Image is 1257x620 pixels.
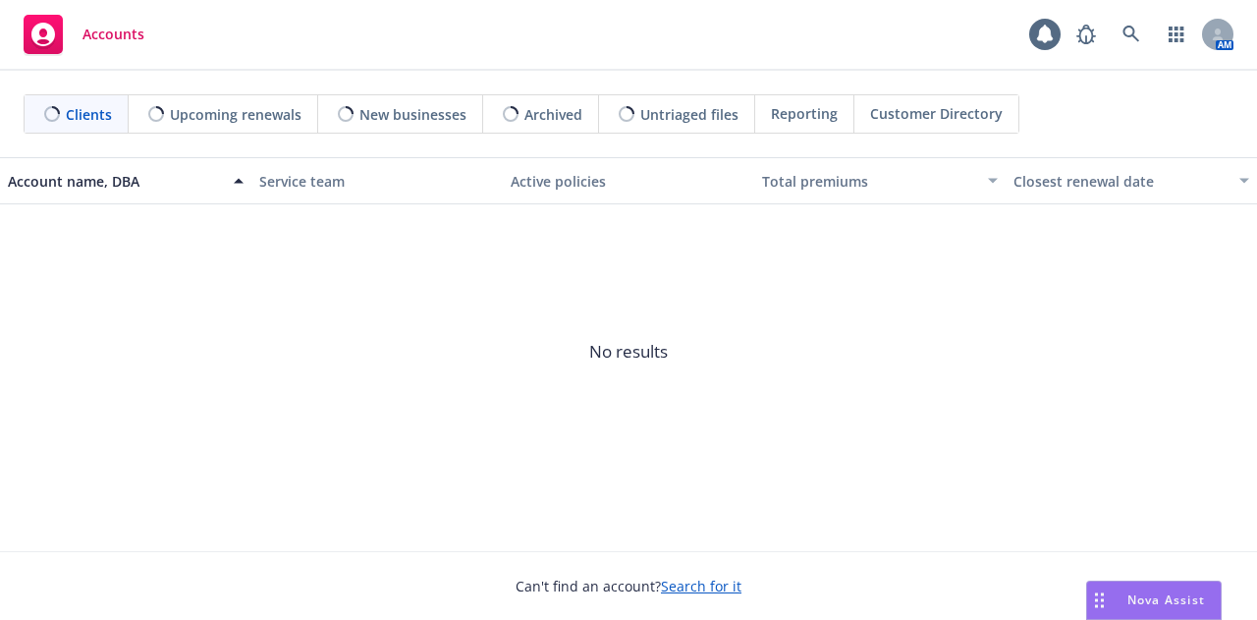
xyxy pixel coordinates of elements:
span: Reporting [771,103,838,124]
button: Closest renewal date [1006,157,1257,204]
a: Search [1112,15,1151,54]
div: Drag to move [1087,582,1112,619]
a: Switch app [1157,15,1196,54]
span: Untriaged files [640,104,738,125]
div: Account name, DBA [8,171,222,192]
button: Service team [251,157,503,204]
a: Accounts [16,7,152,62]
span: Clients [66,104,112,125]
div: Service team [259,171,495,192]
div: Closest renewal date [1013,171,1228,192]
span: Can't find an account? [516,576,741,596]
span: New businesses [359,104,466,125]
a: Search for it [661,577,741,595]
a: Report a Bug [1066,15,1106,54]
span: Customer Directory [870,103,1003,124]
div: Active policies [511,171,746,192]
span: Nova Assist [1127,592,1205,608]
span: Accounts [82,27,144,42]
button: Nova Assist [1086,581,1222,620]
span: Upcoming renewals [170,104,301,125]
button: Active policies [503,157,754,204]
button: Total premiums [754,157,1006,204]
span: Archived [524,104,582,125]
div: Total premiums [762,171,976,192]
